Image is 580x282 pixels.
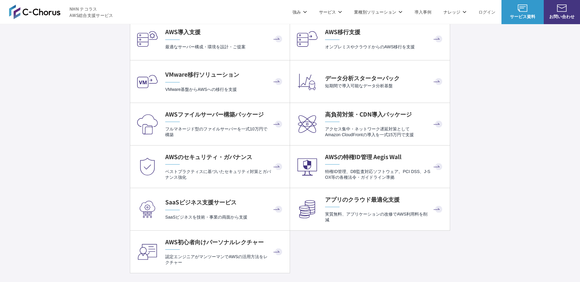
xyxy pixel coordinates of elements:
h4: SaaSビジネス支援サービス [165,198,284,206]
a: AWSのセキュリティ・ガバナンス ベストプラクティスに基づいたセキュリティ対策とガバナンス強化 [130,146,290,188]
h4: アプリのクラウド最適化支援 [325,195,444,203]
a: AWS移行支援 オンプレミスやクラウドからのAWS移行を支援 [290,18,450,60]
a: アプリのクラウド最適化支援 実質無料、アプリケーションの改修でAWS利用料を削減 [290,188,450,230]
p: 特権ID管理、DB監査対応ソフトウェア。PCI DSS、J-SOX等の各種法令・ガイドライン準拠 [325,169,444,181]
span: サービス資料 [501,13,544,20]
a: 高負荷対策・CDN導入パッケージ アクセス集中・ネットワーク遅延対策としてAmazon CloudFrontの導入を一式15万円で支援 [290,103,450,145]
p: アクセス集中・ネットワーク遅延対策として Amazon CloudFrontの導入を一式15万円で支援 [325,126,444,138]
h4: AWSの特権ID管理 Aegis Wall [325,153,444,161]
a: VMware移行ソリューション VMware基盤からAWSへの移行を支援 [130,60,290,103]
a: データ分析スターターパック 短期間で導入可能なデータ分析基盤 [290,60,450,103]
img: お問い合わせ [557,5,567,12]
p: ナレッジ [443,9,466,15]
h4: データ分析スターターパック [325,74,444,82]
p: オンプレミスやクラウドからのAWS移行を支援 [325,44,444,50]
a: AWS導入支援 最適なサーバー構成・環境を設計・ご提案 [130,18,290,60]
p: 短期間で導入可能なデータ分析基盤 [325,83,444,89]
p: 強み [292,9,307,15]
h4: AWS初心者向けパーソナルレクチャー [165,238,284,246]
p: フルマネージド型のファイルサーバーを一式10万円で構築 [165,126,284,138]
a: AWSファイルサーバー構築パッケージ フルマネージド型のファイルサーバーを一式10万円で構築 [130,103,290,145]
h4: AWS移行支援 [325,28,444,36]
a: ログイン [478,9,495,15]
a: AWS総合支援サービス C-Chorus NHN テコラスAWS総合支援サービス [9,5,113,19]
p: VMware基盤からAWSへの移行を支援 [165,87,284,92]
a: 導入事例 [414,9,431,15]
p: サービス [319,9,342,15]
a: AWS初心者向けパーソナルレクチャー 認定エンジニアがマンツーマンでAWSの活用方法をレクチャー [130,231,290,273]
h4: AWSファイルサーバー構築パッケージ [165,110,284,118]
p: 実質無料、アプリケーションの改修でAWS利用料を削減 [325,211,444,223]
a: SaaSビジネス支援サービス SaaSビジネスを技術・事業の両面から支援 [130,188,290,230]
span: お問い合わせ [544,13,580,20]
p: ベストプラクティスに基づいたセキュリティ対策とガバナンス強化 [165,169,284,181]
p: 認定エンジニアがマンツーマンでAWSの活用方法をレクチャー [165,254,284,266]
p: SaaSビジネスを技術・事業の両面から支援 [165,214,284,220]
h4: AWS導入支援 [165,28,284,36]
h4: 高負荷対策・CDN導入パッケージ [325,110,444,118]
p: 業種別ソリューション [354,9,402,15]
p: 最適なサーバー構成・環境を設計・ご提案 [165,44,284,50]
img: AWS総合支援サービス C-Chorus サービス資料 [518,5,527,12]
span: NHN テコラス AWS総合支援サービス [69,6,113,18]
h4: VMware移行ソリューション [165,70,284,79]
a: AWSの特権ID管理 Aegis Wall 特権ID管理、DB監査対応ソフトウェア。PCI DSS、J-SOX等の各種法令・ガイドライン準拠 [290,146,450,188]
img: AWS総合支援サービス C-Chorus [9,5,60,19]
h4: AWSのセキュリティ・ガバナンス [165,153,284,161]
